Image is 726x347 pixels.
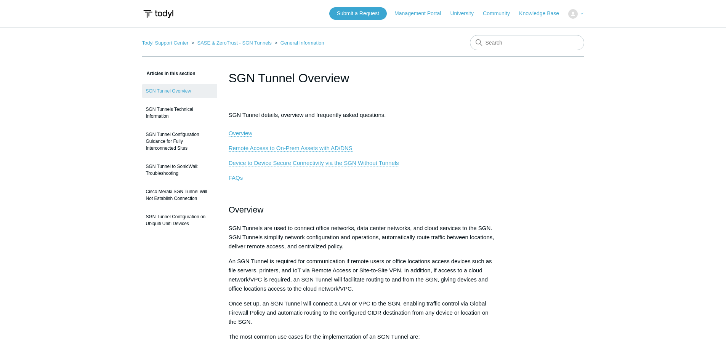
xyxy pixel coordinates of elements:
a: SGN Tunnels Technical Information [142,102,217,123]
a: Submit a Request [329,7,387,20]
a: Community [483,10,518,18]
a: Remote Access to On-Prem Assets with AD/DNS [229,145,353,152]
a: Device to Device Secure Connectivity via the SGN Without Tunnels [229,160,399,166]
li: Todyl Support Center [142,40,190,46]
span: An SGN Tunnel is required for communication if remote users or office locations access devices su... [229,258,492,292]
span: SGN Tunnels are used to connect office networks, data center networks, and cloud services to the ... [229,225,494,249]
input: Search [470,35,584,50]
a: FAQs [229,174,243,181]
img: Todyl Support Center Help Center home page [142,7,175,21]
a: Cisco Meraki SGN Tunnel Will Not Establish Connection [142,184,217,206]
span: Once set up, an SGN Tunnel will connect a LAN or VPC to the SGN, enabling traffic control via Glo... [229,300,489,325]
a: SGN Tunnel Configuration on Ubiquiti Unifi Devices [142,209,217,231]
a: SGN Tunnel Configuration Guidance for Fully Interconnected Sites [142,127,217,155]
a: Management Portal [394,10,449,18]
span: The most common use cases for the implementation of an SGN Tunnel are: [229,333,420,340]
span: Device to Device Secure Connectivity via the SGN Without Tunnels [229,160,399,166]
a: University [450,10,481,18]
span: Remote Access to On-Prem Assets with AD/DNS [229,145,353,151]
a: SASE & ZeroTrust - SGN Tunnels [197,40,271,46]
a: SGN Tunnel to SonicWall: Troubleshooting [142,159,217,181]
a: Todyl Support Center [142,40,189,46]
span: SGN Tunnel details, overview and frequently asked questions. [229,112,386,137]
a: General Information [280,40,324,46]
span: Articles in this section [142,71,196,76]
li: SASE & ZeroTrust - SGN Tunnels [190,40,273,46]
span: Overview [229,205,264,214]
a: Overview [229,130,253,137]
a: SGN Tunnel Overview [142,84,217,98]
li: General Information [273,40,324,46]
a: Knowledge Base [519,10,567,18]
h1: SGN Tunnel Overview [229,69,498,87]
